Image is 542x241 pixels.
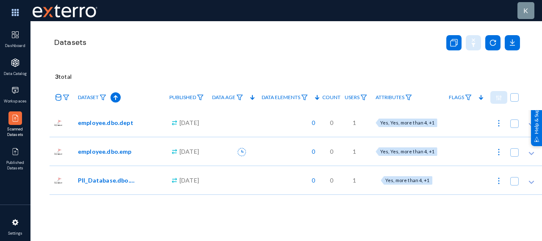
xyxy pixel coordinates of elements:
img: icon-filter.svg [465,94,472,100]
b: 3 [55,73,58,80]
img: sqlserver.png [54,147,63,156]
span: 1 [353,118,356,127]
img: icon-filter.svg [197,94,204,100]
span: Scanned Datasets [2,127,29,138]
img: icon-filter.svg [360,94,367,100]
img: icon-published.svg [11,114,19,122]
a: Dataset [74,90,111,105]
span: Exterro [30,2,96,19]
img: icon-more.svg [495,119,503,127]
img: icon-filter.svg [63,94,69,100]
img: sqlserver.png [54,118,63,127]
span: 1 [353,147,356,156]
span: Data Elements [262,94,300,100]
img: icon-filter.svg [301,94,308,100]
img: icon-dashboard.svg [11,30,19,39]
span: Datasets [54,37,86,48]
a: Users [340,90,371,105]
span: Yes, Yes, more than 4, +1 [380,149,434,154]
span: Attributes [376,94,404,100]
a: Data Elements [257,90,312,105]
span: Workspaces [2,99,29,105]
span: total [55,73,72,80]
a: Published [165,90,208,105]
img: icon-settings.svg [11,218,19,227]
span: Published Datasets [2,160,29,172]
img: icon-applications.svg [11,58,19,67]
img: exterro-work-mark.svg [33,4,97,17]
span: Dataset [78,94,99,100]
span: [DATE] [180,118,199,127]
img: icon-filter.svg [100,94,106,100]
img: icon-more.svg [495,177,503,185]
div: k [523,6,528,16]
span: PII_Database.dbo.pii100 [78,176,135,185]
img: sqlserver.png [54,176,63,185]
img: help_support.svg [534,136,539,142]
span: Users [345,94,359,100]
img: icon-more.svg [495,148,503,156]
span: 0 [330,176,333,185]
span: Yes, more than 4, +1 [385,177,429,183]
span: 0 [330,147,333,156]
a: Attributes [371,90,416,105]
span: Dashboard [2,43,29,49]
span: Data Catalog [2,71,29,77]
span: 0 [307,147,315,156]
span: 0 [307,118,315,127]
img: icon-filter.svg [405,94,412,100]
span: 1 [353,176,356,185]
span: 0 [330,118,333,127]
img: icon-workspace.svg [11,86,19,94]
span: Flags [449,94,464,100]
img: icon-published.svg [11,147,19,156]
span: [DATE] [180,176,199,185]
img: icon-filter.svg [236,94,243,100]
div: Help & Support [531,95,542,146]
span: k [523,6,528,14]
span: 0 [307,176,315,185]
span: employee.dbo.dept [78,118,133,127]
a: Flags [445,90,476,105]
span: Count [322,94,340,100]
span: Data Age [212,94,235,100]
span: [DATE] [180,147,199,156]
a: Data Age [208,90,247,105]
span: Yes, Yes, more than 4, +1 [380,120,434,125]
img: app launcher [3,3,28,22]
span: employee.dbo.emp [78,147,132,156]
span: Settings [2,231,29,237]
span: Published [169,94,196,100]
